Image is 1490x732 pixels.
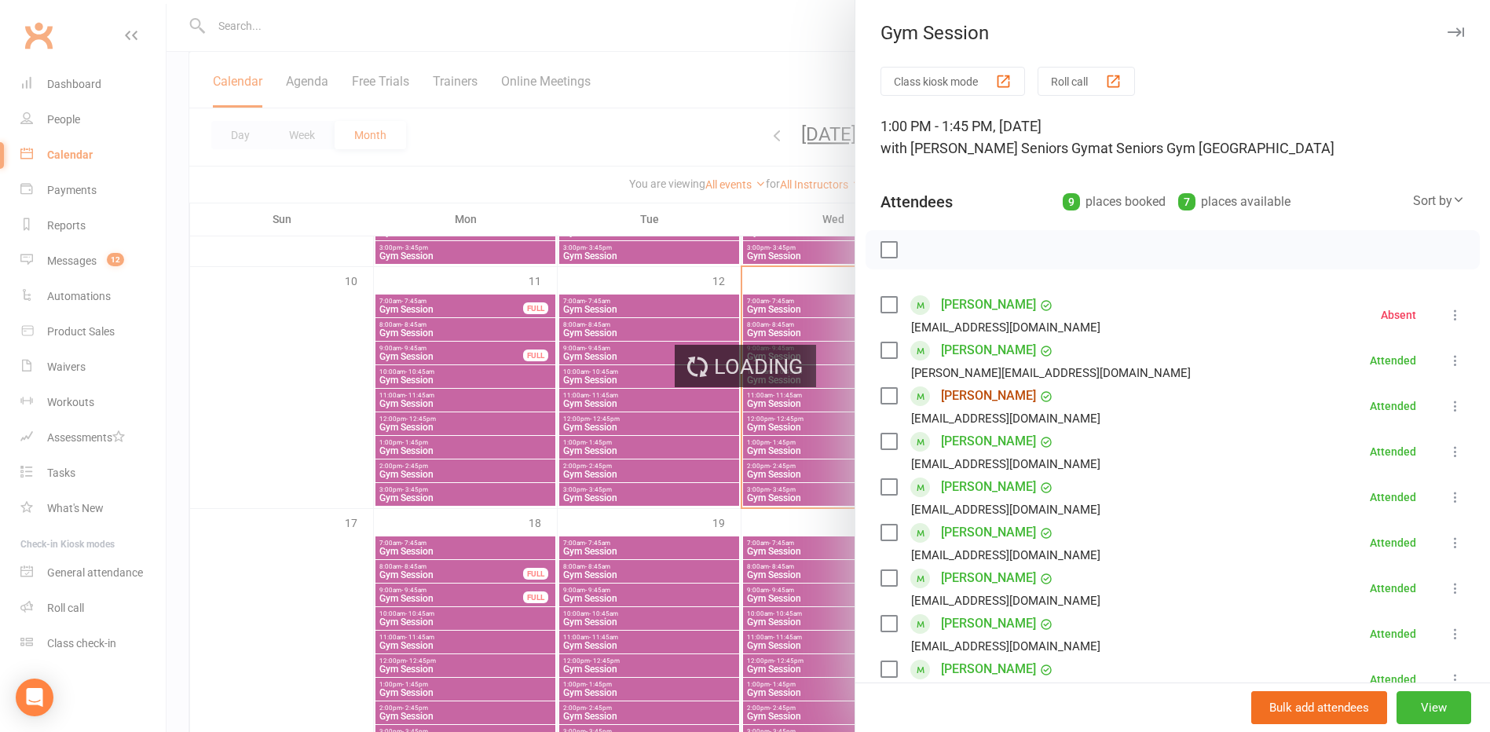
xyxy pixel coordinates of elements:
[1370,492,1416,503] div: Attended
[941,383,1036,408] a: [PERSON_NAME]
[855,22,1490,44] div: Gym Session
[911,317,1100,338] div: [EMAIL_ADDRESS][DOMAIN_NAME]
[1178,193,1195,210] div: 7
[1370,674,1416,685] div: Attended
[1370,355,1416,366] div: Attended
[1178,191,1290,213] div: places available
[1370,446,1416,457] div: Attended
[941,565,1036,591] a: [PERSON_NAME]
[941,429,1036,454] a: [PERSON_NAME]
[880,140,1100,156] span: with [PERSON_NAME] Seniors Gym
[1397,691,1471,724] button: View
[880,115,1465,159] div: 1:00 PM - 1:45 PM, [DATE]
[941,474,1036,500] a: [PERSON_NAME]
[941,611,1036,636] a: [PERSON_NAME]
[1370,583,1416,594] div: Attended
[911,454,1100,474] div: [EMAIL_ADDRESS][DOMAIN_NAME]
[1063,193,1080,210] div: 9
[1063,191,1166,213] div: places booked
[941,520,1036,545] a: [PERSON_NAME]
[1038,67,1135,96] button: Roll call
[1381,309,1416,320] div: Absent
[1100,140,1334,156] span: at Seniors Gym [GEOGRAPHIC_DATA]
[1370,537,1416,548] div: Attended
[911,408,1100,429] div: [EMAIL_ADDRESS][DOMAIN_NAME]
[911,363,1191,383] div: [PERSON_NAME][EMAIL_ADDRESS][DOMAIN_NAME]
[1370,401,1416,412] div: Attended
[911,545,1100,565] div: [EMAIL_ADDRESS][DOMAIN_NAME]
[941,338,1036,363] a: [PERSON_NAME]
[911,636,1100,657] div: [EMAIL_ADDRESS][DOMAIN_NAME]
[941,657,1036,682] a: [PERSON_NAME]
[880,191,953,213] div: Attendees
[880,67,1025,96] button: Class kiosk mode
[911,500,1100,520] div: [EMAIL_ADDRESS][DOMAIN_NAME]
[941,292,1036,317] a: [PERSON_NAME]
[16,679,53,716] div: Open Intercom Messenger
[1251,691,1387,724] button: Bulk add attendees
[1370,628,1416,639] div: Attended
[911,591,1100,611] div: [EMAIL_ADDRESS][DOMAIN_NAME]
[1413,191,1465,211] div: Sort by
